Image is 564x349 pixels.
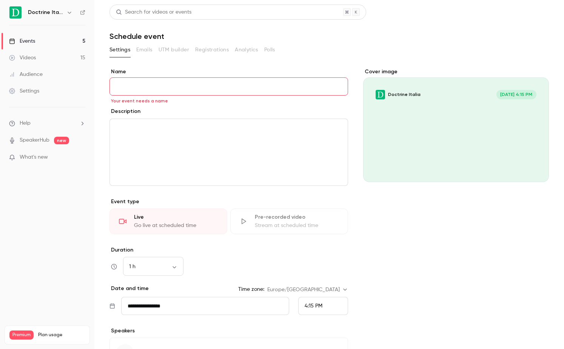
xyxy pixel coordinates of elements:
[9,119,85,127] li: help-dropdown-opener
[235,46,258,54] span: Analytics
[363,68,549,76] label: Cover image
[109,327,348,335] p: Speakers
[121,297,289,315] input: Tue, Feb 17, 2026
[255,222,339,229] div: Stream at scheduled time
[28,9,63,16] h6: Doctrine Italia
[230,208,348,234] div: Pre-recorded videoStream at scheduled time
[123,263,183,270] div: 1 h
[238,286,264,293] label: Time zone:
[20,153,48,161] span: What's new
[109,246,348,254] label: Duration
[363,68,549,182] section: Cover image
[9,330,34,340] span: Premium
[264,46,275,54] span: Polls
[267,286,348,293] div: Europe/[GEOGRAPHIC_DATA]
[305,303,322,309] span: 4:15 PM
[111,98,168,104] span: Your event needs a name
[9,71,43,78] div: Audience
[38,332,85,338] span: Plan usage
[76,154,85,161] iframe: Noticeable Trigger
[136,46,152,54] span: Emails
[54,137,69,144] span: new
[20,136,49,144] a: SpeakerHub
[109,68,348,76] label: Name
[109,108,140,115] label: Description
[255,213,339,221] div: Pre-recorded video
[9,54,36,62] div: Videos
[134,222,218,229] div: Go live at scheduled time
[109,198,348,205] p: Event type
[109,208,227,234] div: LiveGo live at scheduled time
[9,6,22,19] img: Doctrine Italia
[20,119,31,127] span: Help
[109,285,149,292] p: Date and time
[134,213,218,221] div: Live
[195,46,229,54] span: Registrations
[9,87,39,95] div: Settings
[116,8,191,16] div: Search for videos or events
[109,119,348,186] section: description
[109,32,549,41] h1: Schedule event
[159,46,189,54] span: UTM builder
[110,119,348,185] div: editor
[9,37,35,45] div: Events
[109,44,130,56] button: Settings
[298,297,348,315] div: From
